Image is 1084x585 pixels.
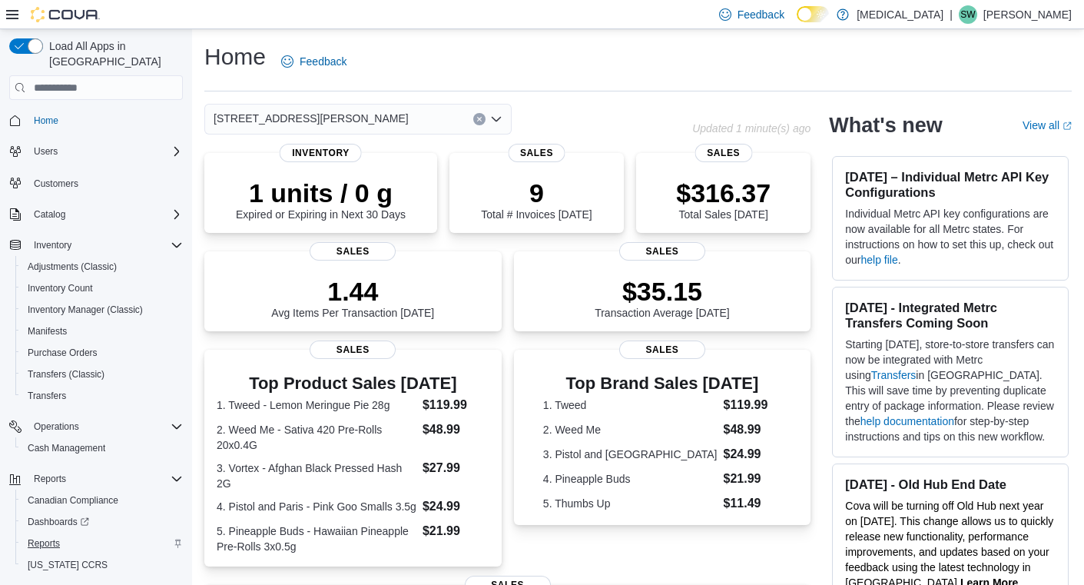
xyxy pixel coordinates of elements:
[845,477,1056,492] h3: [DATE] - Old Hub End Date
[676,178,771,208] p: $316.37
[619,341,705,359] span: Sales
[34,473,66,485] span: Reports
[28,175,85,193] a: Customers
[15,554,189,576] button: [US_STATE] CCRS
[724,420,782,439] dd: $48.99
[22,301,149,319] a: Inventory Manager (Classic)
[829,113,942,138] h2: What's new
[692,122,811,135] p: Updated 1 minute(s) ago
[797,6,829,22] input: Dark Mode
[217,524,416,554] dt: 5. Pineapple Buds - Hawaiian Pineapple Pre-Rolls 3x0.5g
[543,471,718,487] dt: 4. Pineapple Buds
[845,169,1056,200] h3: [DATE] – Individual Metrc API Key Configurations
[28,261,117,273] span: Adjustments (Classic)
[724,396,782,414] dd: $119.99
[34,115,58,127] span: Home
[28,173,183,192] span: Customers
[543,422,718,437] dt: 2. Weed Me
[34,420,79,433] span: Operations
[28,111,183,130] span: Home
[724,470,782,488] dd: $21.99
[15,278,189,299] button: Inventory Count
[22,279,99,297] a: Inventory Count
[43,38,183,69] span: Load All Apps in [GEOGRAPHIC_DATA]
[860,415,954,427] a: help documentation
[22,491,124,510] a: Canadian Compliance
[28,470,72,488] button: Reports
[22,258,123,276] a: Adjustments (Classic)
[204,42,266,72] h1: Home
[960,5,975,24] span: SW
[15,385,189,407] button: Transfers
[871,369,917,381] a: Transfers
[22,258,183,276] span: Adjustments (Classic)
[15,364,189,385] button: Transfers (Classic)
[22,365,111,384] a: Transfers (Classic)
[22,301,183,319] span: Inventory Manager (Classic)
[473,113,486,125] button: Clear input
[28,304,143,316] span: Inventory Manager (Classic)
[22,365,183,384] span: Transfers (Classic)
[236,178,406,208] p: 1 units / 0 g
[423,459,489,477] dd: $27.99
[28,236,78,254] button: Inventory
[22,513,95,531] a: Dashboards
[423,497,489,516] dd: $24.99
[28,347,98,359] span: Purchase Orders
[423,396,489,414] dd: $119.99
[15,533,189,554] button: Reports
[217,374,489,393] h3: Top Product Sales [DATE]
[217,422,416,453] dt: 2. Weed Me - Sativa 420 Pre-Rolls 20x0.4G
[275,46,353,77] a: Feedback
[423,522,489,540] dd: $21.99
[300,54,346,69] span: Feedback
[280,144,362,162] span: Inventory
[28,205,71,224] button: Catalog
[22,556,183,574] span: Washington CCRS
[28,205,183,224] span: Catalog
[543,397,718,413] dt: 1. Tweed
[3,109,189,131] button: Home
[22,387,183,405] span: Transfers
[676,178,771,221] div: Total Sales [DATE]
[217,499,416,514] dt: 4. Pistol and Paris - Pink Goo Smalls 3.5g
[271,276,434,307] p: 1.44
[22,439,111,457] a: Cash Management
[861,254,898,266] a: help file
[481,178,592,208] p: 9
[28,537,60,550] span: Reports
[22,534,66,553] a: Reports
[3,204,189,225] button: Catalog
[22,322,183,341] span: Manifests
[22,534,183,553] span: Reports
[28,236,183,254] span: Inventory
[3,171,189,194] button: Customers
[15,321,189,342] button: Manifests
[22,491,183,510] span: Canadian Compliance
[694,144,752,162] span: Sales
[34,178,78,190] span: Customers
[595,276,730,319] div: Transaction Average [DATE]
[508,144,565,162] span: Sales
[950,5,953,24] p: |
[857,5,943,24] p: [MEDICAL_DATA]
[310,341,396,359] span: Sales
[28,142,64,161] button: Users
[28,325,67,337] span: Manifests
[217,460,416,491] dt: 3. Vortex - Afghan Black Pressed Hash 2G
[28,390,66,402] span: Transfers
[28,516,89,528] span: Dashboards
[22,344,183,362] span: Purchase Orders
[22,279,183,297] span: Inventory Count
[22,387,72,405] a: Transfers
[214,109,409,128] span: [STREET_ADDRESS][PERSON_NAME]
[15,299,189,321] button: Inventory Manager (Classic)
[423,420,489,439] dd: $48.99
[28,142,183,161] span: Users
[15,342,189,364] button: Purchase Orders
[797,22,797,23] span: Dark Mode
[983,5,1072,24] p: [PERSON_NAME]
[34,208,65,221] span: Catalog
[595,276,730,307] p: $35.15
[28,417,85,436] button: Operations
